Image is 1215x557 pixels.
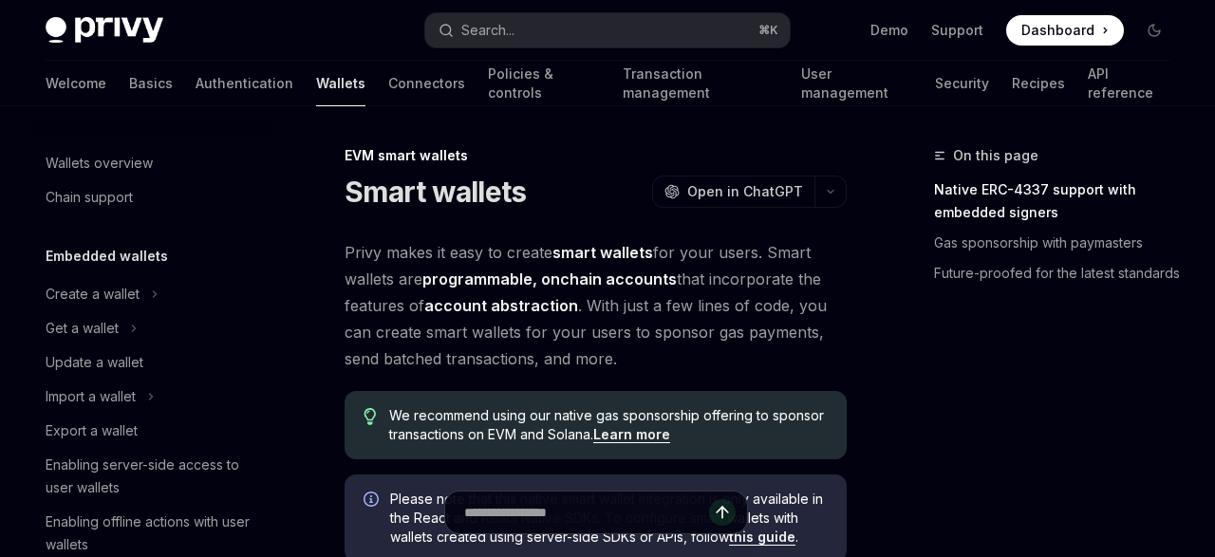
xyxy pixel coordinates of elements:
[953,144,1038,167] span: On this page
[46,385,136,408] div: Import a wallet
[30,180,273,214] a: Chain support
[1012,61,1065,106] a: Recipes
[46,283,140,306] div: Create a wallet
[30,277,273,311] button: Toggle Create a wallet section
[425,13,790,47] button: Open search
[687,182,803,201] span: Open in ChatGPT
[30,448,273,505] a: Enabling server-side access to user wallets
[1088,61,1169,106] a: API reference
[364,408,377,425] svg: Tip
[422,269,677,288] strong: programmable, onchain accounts
[30,146,273,180] a: Wallets overview
[30,414,273,448] a: Export a wallet
[46,61,106,106] a: Welcome
[30,380,273,414] button: Toggle Import a wallet section
[424,296,578,316] a: account abstraction
[46,152,153,175] div: Wallets overview
[46,317,119,340] div: Get a wallet
[934,175,1185,228] a: Native ERC-4337 support with embedded signers
[46,17,163,44] img: dark logo
[934,228,1185,258] a: Gas sponsorship with paymasters
[345,175,526,209] h1: Smart wallets
[593,426,670,443] a: Learn more
[30,311,273,345] button: Toggle Get a wallet section
[46,351,143,374] div: Update a wallet
[935,61,989,106] a: Security
[345,146,847,165] div: EVM smart wallets
[709,499,736,526] button: Send message
[196,61,293,106] a: Authentication
[870,21,908,40] a: Demo
[1021,21,1094,40] span: Dashboard
[801,61,911,106] a: User management
[931,21,983,40] a: Support
[30,345,273,380] a: Update a wallet
[552,243,653,262] strong: smart wallets
[623,61,778,106] a: Transaction management
[388,61,465,106] a: Connectors
[345,239,847,372] span: Privy makes it easy to create for your users. Smart wallets are that incorporate the features of ...
[652,176,814,208] button: Open in ChatGPT
[464,492,709,533] input: Ask a question...
[934,258,1185,288] a: Future-proofed for the latest standards
[1139,15,1169,46] button: Toggle dark mode
[488,61,600,106] a: Policies & controls
[316,61,365,106] a: Wallets
[46,186,133,209] div: Chain support
[46,419,138,442] div: Export a wallet
[461,19,514,42] div: Search...
[46,245,168,268] h5: Embedded wallets
[46,454,262,499] div: Enabling server-side access to user wallets
[758,23,778,38] span: ⌘ K
[1006,15,1124,46] a: Dashboard
[46,511,262,556] div: Enabling offline actions with user wallets
[389,406,828,444] span: We recommend using our native gas sponsorship offering to sponsor transactions on EVM and Solana.
[129,61,173,106] a: Basics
